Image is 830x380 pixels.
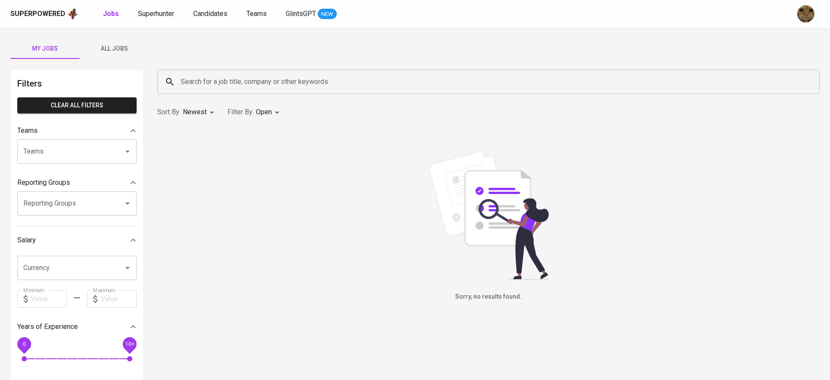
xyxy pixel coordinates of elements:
[17,97,137,113] button: Clear All filters
[101,290,137,308] input: Value
[31,290,67,308] input: Value
[17,122,137,139] div: Teams
[125,341,134,347] span: 10+
[85,43,144,54] span: All Jobs
[17,235,36,245] p: Salary
[17,322,78,332] p: Years of Experience
[10,7,79,20] a: Superpoweredapp logo
[286,10,316,18] span: GlintsGPT
[183,107,207,117] p: Newest
[121,262,134,274] button: Open
[24,100,130,111] span: Clear All filters
[193,9,229,19] a: Candidates
[138,9,176,19] a: Superhunter
[103,9,121,19] a: Jobs
[138,10,174,18] span: Superhunter
[256,104,282,120] div: Open
[256,108,272,116] span: Open
[67,7,79,20] img: app logo
[17,177,70,188] p: Reporting Groups
[121,145,134,158] button: Open
[16,43,74,54] span: My Jobs
[246,10,267,18] span: Teams
[10,9,65,19] div: Superpowered
[17,318,137,335] div: Years of Experience
[183,104,217,120] div: Newest
[121,197,134,209] button: Open
[17,232,137,249] div: Salary
[17,77,137,90] h6: Filters
[17,174,137,191] div: Reporting Groups
[227,107,252,117] p: Filter By
[103,10,119,18] b: Jobs
[246,9,268,19] a: Teams
[286,9,337,19] a: GlintsGPT NEW
[193,10,227,18] span: Candidates
[157,107,179,117] p: Sort By
[797,5,814,23] img: ec6c0910-f960-4a00-a8f8-c5744e41279e.jpg
[318,10,337,19] span: NEW
[17,126,38,136] p: Teams
[22,341,26,347] span: 0
[157,292,820,302] h6: Sorry, no results found.
[424,150,553,280] img: file_searching.svg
